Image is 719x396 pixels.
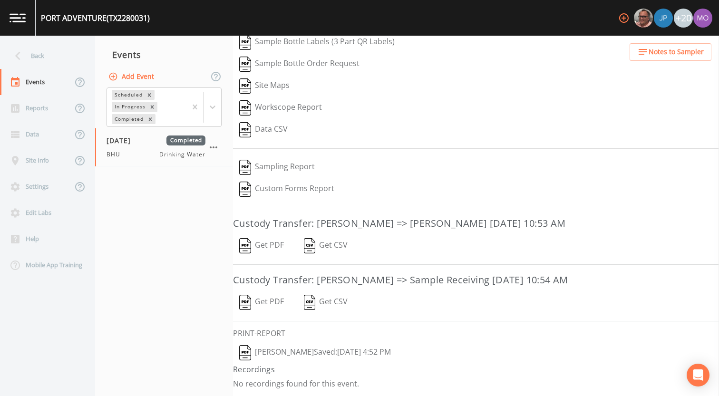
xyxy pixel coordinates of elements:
span: [DATE] [107,135,137,145]
span: Completed [166,135,205,145]
span: Drinking Water [159,150,205,159]
button: Add Event [107,68,158,86]
img: svg%3e [239,295,251,310]
div: PORT ADVENTURE (TX2280031) [41,12,150,24]
span: Notes to Sampler [649,46,704,58]
div: Remove Scheduled [144,90,155,100]
div: Remove In Progress [147,102,157,112]
div: Completed [112,114,145,124]
button: Get CSV [297,235,354,257]
button: Data CSV [233,119,294,141]
button: Site Maps [233,75,296,97]
img: svg%3e [304,295,316,310]
div: +20 [674,9,693,28]
button: [PERSON_NAME]Saved:[DATE] 4:52 PM [233,342,397,364]
div: Remove Completed [145,114,155,124]
img: svg%3e [239,345,251,360]
button: Get CSV [297,291,354,313]
img: svg%3e [304,238,316,253]
h3: Custody Transfer: [PERSON_NAME] => Sample Receiving [DATE] 10:54 AM [233,272,719,288]
div: Open Intercom Messenger [687,364,709,386]
h6: PRINT-REPORT [233,329,719,338]
button: Get PDF [233,291,290,313]
img: e2d790fa78825a4bb76dcb6ab311d44c [634,9,653,28]
button: Workscope Report [233,97,328,119]
img: svg%3e [239,100,251,116]
div: In Progress [112,102,147,112]
img: svg%3e [239,35,251,50]
img: 4e251478aba98ce068fb7eae8f78b90c [693,9,712,28]
button: Notes to Sampler [630,43,711,61]
span: BHU [107,150,126,159]
img: svg%3e [239,78,251,94]
div: Joshua gere Paul [653,9,673,28]
a: [DATE]CompletedBHUDrinking Water [95,128,233,167]
h4: Recordings [233,364,719,375]
div: Events [95,43,233,67]
button: Sample Bottle Labels (3 Part QR Labels) [233,31,401,53]
p: No recordings found for this event. [233,379,719,388]
button: Sample Bottle Order Request [233,53,366,75]
button: Get PDF [233,235,290,257]
h3: Custody Transfer: [PERSON_NAME] => [PERSON_NAME] [DATE] 10:53 AM [233,216,719,231]
img: svg%3e [239,122,251,137]
img: svg%3e [239,182,251,197]
img: 41241ef155101aa6d92a04480b0d0000 [654,9,673,28]
img: logo [10,13,26,22]
div: Mike Franklin [633,9,653,28]
button: Sampling Report [233,156,321,178]
img: svg%3e [239,57,251,72]
div: Scheduled [112,90,144,100]
button: Custom Forms Report [233,178,340,200]
img: svg%3e [239,238,251,253]
img: svg%3e [239,160,251,175]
